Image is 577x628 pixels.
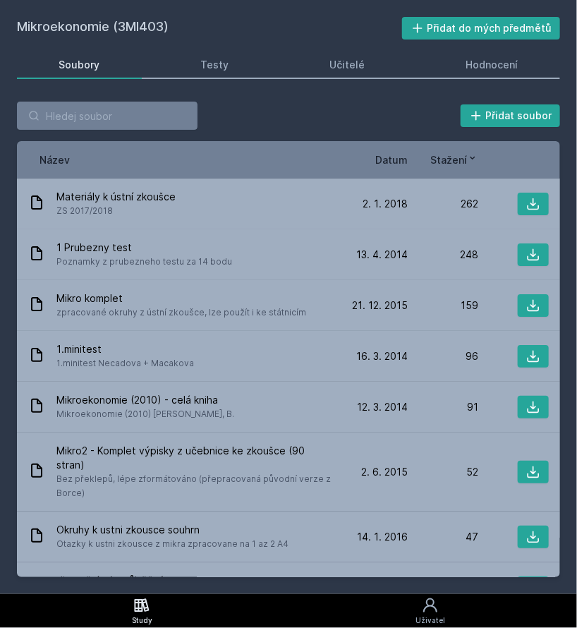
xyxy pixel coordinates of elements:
h2: Mikroekonomie (3MI403) [17,17,402,40]
span: Otazky k ustni zkousce z mikra zpracovane na 1 az 2 A4 [56,537,288,551]
span: 2. 6. 2015 [361,465,408,479]
span: Poznamky z prubezneho testu za 14 bodu [56,255,232,269]
span: 2. 1. 2018 [363,197,408,211]
button: Přidat soubor [461,104,561,127]
span: Mikro2 - Komplet výpisky z učebnice ke zkoušce (90 stran) [56,444,332,472]
div: 47 [408,530,478,544]
a: Učitelé [288,51,407,79]
span: Mikroekonomie (2010) [PERSON_NAME], B. [56,407,234,421]
div: Soubory [59,58,100,72]
div: Učitelé [330,58,365,72]
a: Hodnocení [424,51,560,79]
span: Stažení [430,152,467,167]
button: Název [40,152,70,167]
div: Uživatel [415,615,445,626]
span: distanční - 1. průběžný test [56,574,187,588]
a: Testy [159,51,271,79]
span: Okruhy k ustni zkousce souhrn [56,523,288,537]
button: Přidat do mých předmětů [402,17,561,40]
div: 262 [408,197,478,211]
button: Stažení [430,152,478,167]
button: Datum [375,152,408,167]
span: zpracované okruhy z ústní zkoušce, lze použít i ke státnicím [56,306,306,320]
span: Bez překlepů, lépe zformátováno (přepracovaná původní verze z Borce) [56,472,332,500]
span: Mikro komplet [56,291,306,306]
div: 248 [408,248,478,262]
span: Materiály k ústní zkoušce [56,190,176,204]
div: 91 [408,400,478,414]
div: Hodnocení [466,58,518,72]
span: Mikroekonomie (2010) - celá kniha [56,393,234,407]
span: 21. 12. 2015 [352,298,408,313]
div: 52 [408,465,478,479]
span: 12. 3. 2014 [357,400,408,414]
div: 159 [408,298,478,313]
div: Study [132,615,152,626]
span: 1 Prubezny test [56,241,232,255]
span: 14. 1. 2016 [357,530,408,544]
div: Testy [201,58,229,72]
span: 1.minitest Necadova + Macakova [56,356,194,370]
span: 1.minitest [56,342,194,356]
input: Hledej soubor [17,102,198,130]
a: Soubory [17,51,142,79]
span: 16. 3. 2014 [356,349,408,363]
span: ZS 2017/2018 [56,204,176,218]
div: 96 [408,349,478,363]
span: 13. 4. 2014 [356,248,408,262]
